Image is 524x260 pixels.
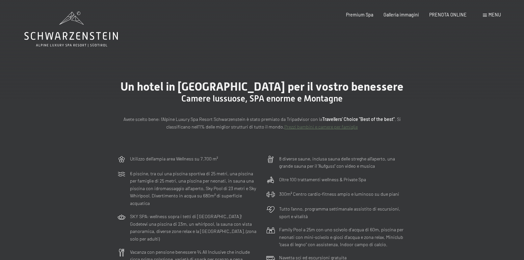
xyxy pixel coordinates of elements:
a: Premium Spa [346,12,373,17]
p: Oltre 100 trattamenti wellness & Private Spa [279,176,366,184]
span: Camere lussuose, SPA enorme e Montagne [181,94,343,103]
a: Galleria immagini [383,12,419,17]
p: Avete scelto bene: l’Alpine Luxury Spa Resort Schwarzenstein è stato premiato da Tripadvisor con ... [117,116,407,130]
a: Prezzi bambini e camere per famiglie [284,124,358,130]
p: 8 diverse saune, inclusa sauna delle streghe all’aperto, una grande sauna per il "Aufguss" con vi... [279,155,407,170]
span: Menu [488,12,501,17]
p: SKY SPA: wellness sopra i tetti di [GEOGRAPHIC_DATA]! Godetevi una piscina di 23m, un whirlpool, ... [130,213,258,243]
p: Utilizzo dell‘ampia area Wellness su 7.700 m² [130,155,218,163]
p: Family Pool a 25m con uno scivolo d'acqua di 60m, piscina per neonati con mini-scivolo e gioci d'... [279,226,407,248]
p: Tutto l’anno, programma settimanale assistito di escursioni, sport e vitalità [279,205,407,220]
p: 300m² Centro cardio-fitness ampio e luminoso su due piani [279,190,399,198]
span: Un hotel in [GEOGRAPHIC_DATA] per il vostro benessere [120,80,404,93]
a: PRENOTA ONLINE [429,12,467,17]
strong: Travellers' Choice "Best of the best" [322,116,395,122]
p: 6 piscine, tra cui una piscina sportiva di 25 metri, una piscina per famiglie di 25 metri, una pi... [130,170,258,207]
